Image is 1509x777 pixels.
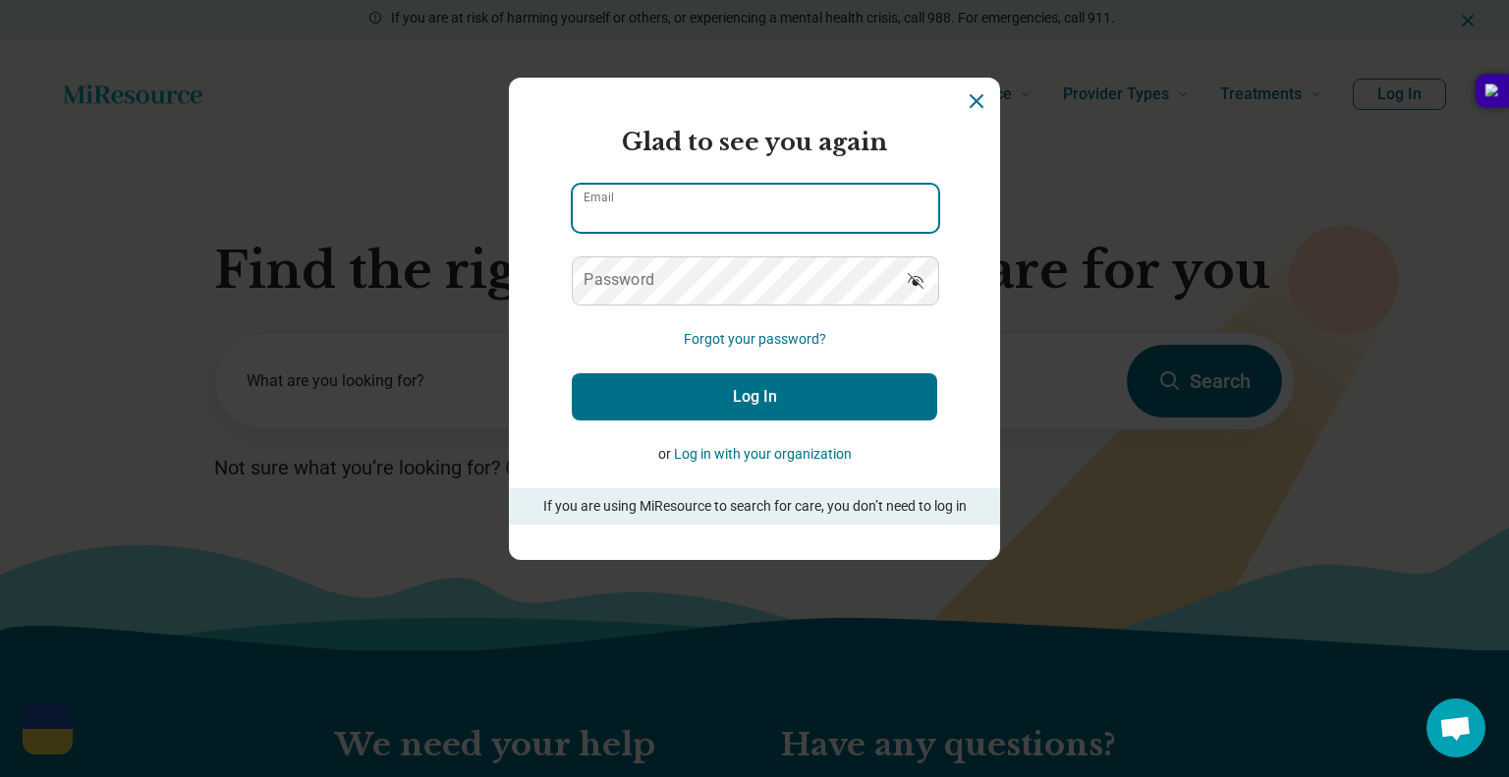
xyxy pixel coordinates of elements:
[536,496,973,517] p: If you are using MiResource to search for care, you don’t need to log in
[509,78,1000,560] section: Login Dialog
[894,256,937,304] button: Show password
[684,329,826,350] button: Forgot your password?
[674,444,852,465] button: Log in with your organization
[584,192,614,203] label: Email
[572,373,937,420] button: Log In
[965,89,988,113] button: Dismiss
[572,125,937,160] h2: Glad to see you again
[572,444,937,465] p: or
[584,272,654,288] label: Password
